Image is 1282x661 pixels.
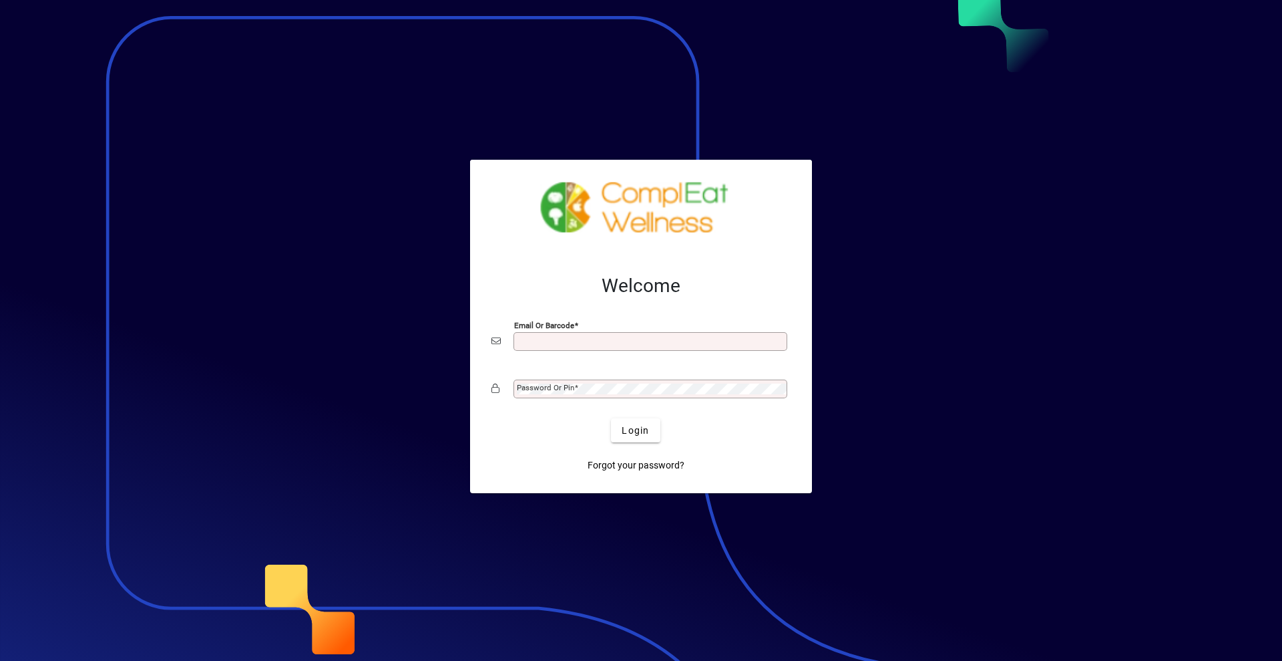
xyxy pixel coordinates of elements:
[622,424,649,438] span: Login
[517,383,574,392] mat-label: Password or Pin
[588,458,684,473] span: Forgot your password?
[491,275,791,297] h2: Welcome
[611,418,660,442] button: Login
[514,321,574,330] mat-label: Email or Barcode
[582,453,690,477] a: Forgot your password?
